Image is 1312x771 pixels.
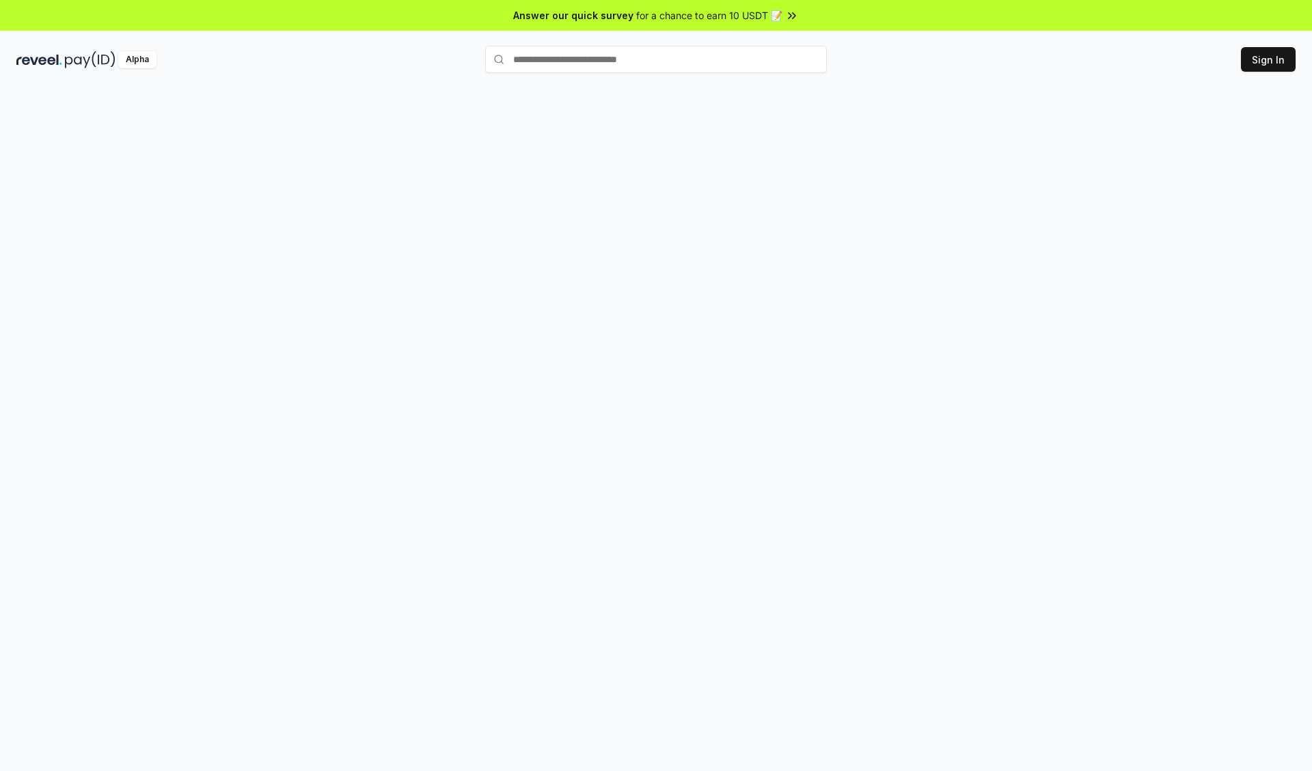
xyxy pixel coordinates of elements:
img: reveel_dark [16,51,62,68]
button: Sign In [1241,47,1296,72]
img: pay_id [65,51,115,68]
span: for a chance to earn 10 USDT 📝 [636,8,782,23]
span: Answer our quick survey [513,8,633,23]
div: Alpha [118,51,156,68]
